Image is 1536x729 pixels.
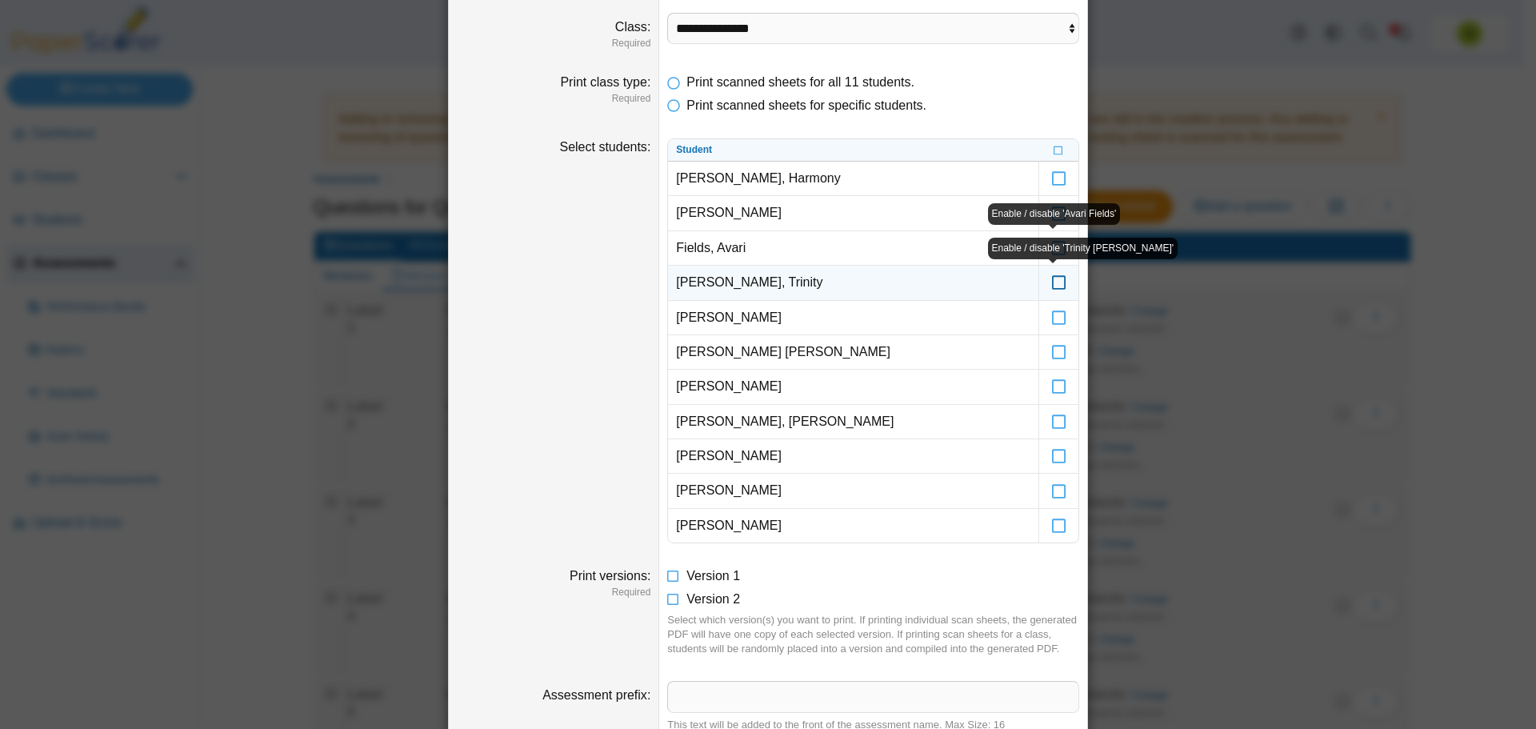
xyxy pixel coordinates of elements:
[686,75,914,89] span: Print scanned sheets for all 11 students.
[668,405,1038,439] td: [PERSON_NAME], [PERSON_NAME]
[668,509,1038,543] td: [PERSON_NAME]
[686,569,740,583] span: Version 1
[988,238,1178,259] div: Enable / disable 'Trinity [PERSON_NAME]'
[686,98,926,112] span: Print scanned sheets for specific students.
[457,37,650,50] dfn: Required
[615,20,650,34] label: Class
[668,162,1038,196] td: [PERSON_NAME], Harmony
[668,370,1038,404] td: [PERSON_NAME]
[668,301,1038,335] td: [PERSON_NAME]
[542,688,650,702] label: Assessment prefix
[457,586,650,599] dfn: Required
[457,92,650,106] dfn: Required
[668,196,1038,230] td: [PERSON_NAME]
[668,266,1038,300] td: [PERSON_NAME], Trinity
[668,139,1038,162] th: Student
[560,75,650,89] label: Print class type
[668,231,1038,266] td: Fields, Avari
[559,140,650,154] label: Select students
[570,569,650,583] label: Print versions
[667,613,1079,657] div: Select which version(s) you want to print. If printing individual scan sheets, the generated PDF ...
[686,592,740,606] span: Version 2
[668,335,1038,370] td: [PERSON_NAME] [PERSON_NAME]
[988,203,1121,225] div: Enable / disable 'Avari Fields'
[668,474,1038,508] td: [PERSON_NAME]
[668,439,1038,474] td: [PERSON_NAME]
